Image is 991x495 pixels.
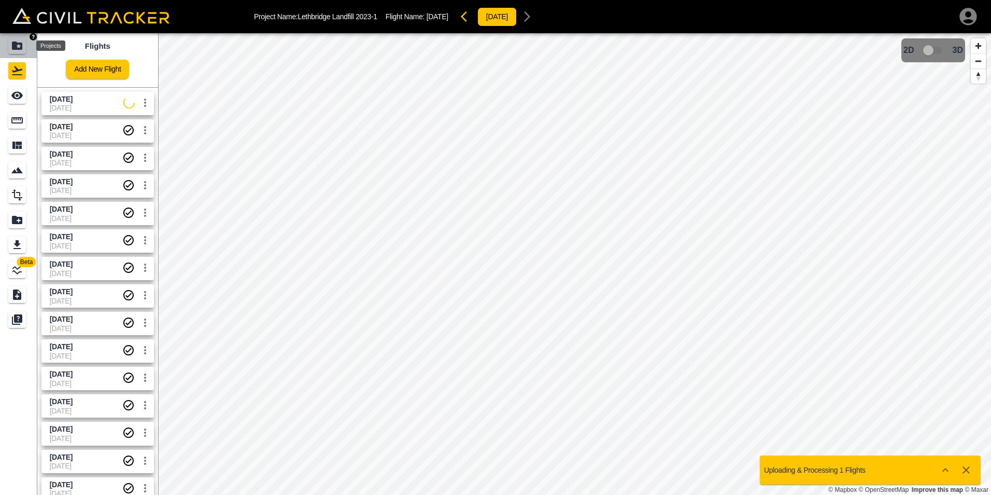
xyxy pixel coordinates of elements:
span: 2D [903,46,914,55]
button: Reset bearing to north [971,68,986,84]
span: 3D model not uploaded yet [918,40,948,60]
p: Uploading & Processing 1 Flights [764,466,866,474]
div: Projects [36,40,65,51]
a: Mapbox [828,486,857,493]
span: [DATE] [427,12,448,21]
a: OpenStreetMap [859,486,909,493]
a: Maxar [965,486,988,493]
p: Flight Name: [386,12,448,21]
button: [DATE] [477,7,517,26]
img: Civil Tracker [12,8,169,24]
span: 3D [953,46,963,55]
p: Project Name: Lethbridge Landfill 2023-1 [254,12,377,21]
canvas: Map [158,33,991,495]
a: Map feedback [912,486,963,493]
button: Show more [935,460,956,480]
button: Zoom out [971,53,986,68]
button: Zoom in [971,38,986,53]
